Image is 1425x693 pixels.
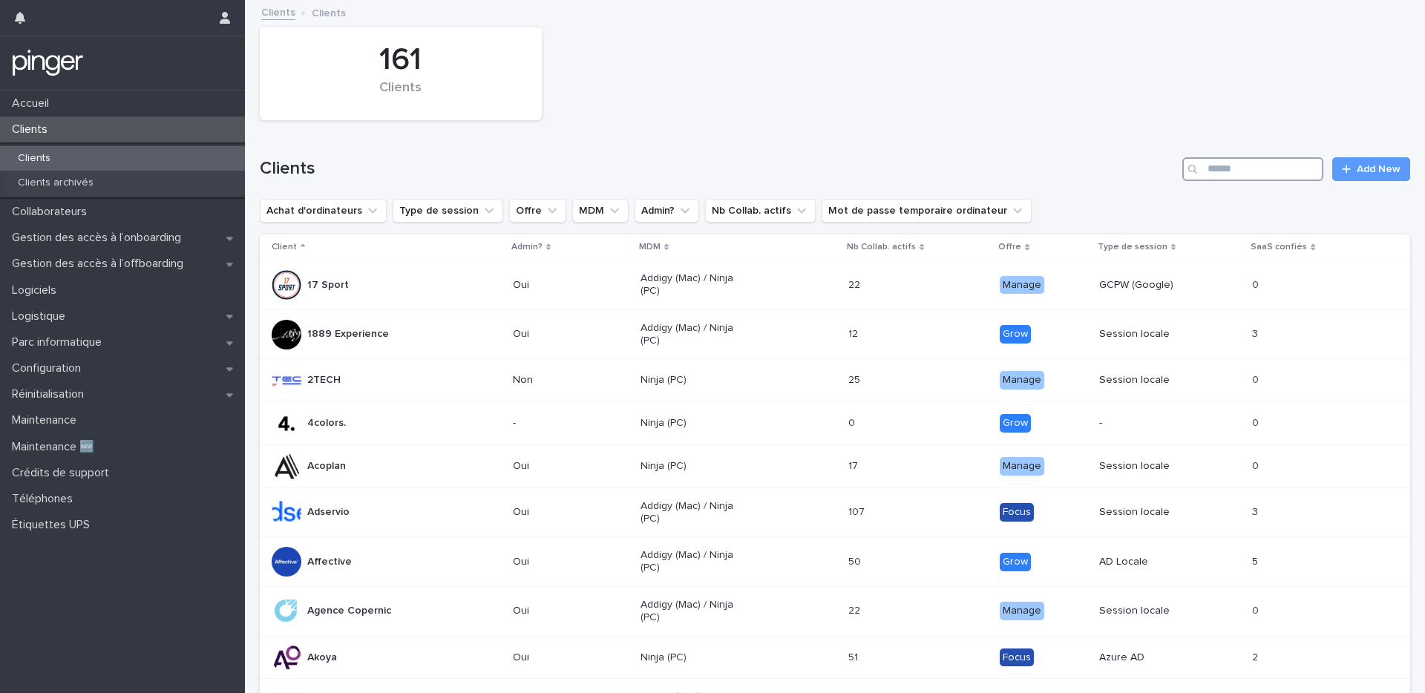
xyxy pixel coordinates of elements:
p: Gestion des accès à l’onboarding [6,231,193,245]
div: Grow [1000,553,1031,571]
p: 0 [1252,602,1262,617]
button: MDM [572,199,629,223]
p: Ninja (PC) [641,374,747,387]
p: Session locale [1099,328,1205,341]
p: Clients [6,152,62,165]
p: Collaborateurs [6,205,99,219]
p: Configuration [6,361,93,375]
a: Clients [261,3,295,20]
h1: Clients [260,158,1176,180]
p: Oui [513,506,619,519]
p: Azure AD [1099,651,1205,664]
div: 161 [285,42,517,79]
p: - [1099,417,1205,430]
p: Oui [513,328,619,341]
p: Parc informatique [6,335,114,349]
p: Logistique [6,309,77,323]
p: Addigy (Mac) / Ninja (PC) [641,549,747,574]
span: Add New [1357,164,1401,174]
p: 17 [848,457,861,473]
p: Crédits de support [6,466,121,480]
p: Addigy (Mac) / Ninja (PC) [641,322,747,347]
tr: 4colors.-Ninja (PC)00 Grow-00 [260,402,1410,445]
p: AD Locale [1099,556,1205,568]
p: 2 [1252,648,1261,664]
div: Search [1182,157,1323,181]
div: Manage [1000,371,1044,390]
tr: AkoyaOuiNinja (PC)5151 FocusAzure AD22 [260,636,1410,679]
p: MDM [639,239,661,255]
p: Session locale [1099,605,1205,617]
p: Addigy (Mac) / Ninja (PC) [641,500,747,525]
p: Maintenance 🆕 [6,440,106,454]
p: Session locale [1099,374,1205,387]
tr: Agence CopernicOuiAddigy (Mac) / Ninja (PC)2222 ManageSession locale00 [260,586,1410,636]
p: Admin? [511,239,543,255]
p: Maintenance [6,413,88,427]
p: Étiquettes UPS [6,518,102,532]
p: Oui [513,651,619,664]
p: Affective [307,556,352,568]
button: Achat d'ordinateurs [260,199,387,223]
p: Réinitialisation [6,387,96,401]
p: 0 [1252,276,1262,292]
p: Addigy (Mac) / Ninja (PC) [641,599,747,624]
tr: 2TECHNonNinja (PC)2525 ManageSession locale00 [260,359,1410,402]
p: 51 [848,648,861,664]
p: 50 [848,553,864,568]
button: Offre [509,199,566,223]
p: Agence Copernic [307,605,391,617]
div: Grow [1000,414,1031,433]
p: - [513,417,619,430]
p: Clients archivés [6,177,105,189]
button: Nb Collab. actifs [705,199,816,223]
p: Akoya [307,651,337,664]
p: 4colors. [307,417,346,430]
div: Grow [1000,325,1031,344]
p: Clients [6,122,59,137]
p: Oui [513,605,619,617]
p: Oui [513,556,619,568]
p: Type de session [1098,239,1167,255]
p: Addigy (Mac) / Ninja (PC) [641,272,747,298]
button: Type de session [393,199,503,223]
p: Session locale [1099,506,1205,519]
p: Clients [312,4,346,20]
tr: AffectiveOuiAddigy (Mac) / Ninja (PC)5050 GrowAD Locale55 [260,537,1410,587]
p: Ninja (PC) [641,417,747,430]
p: Téléphones [6,492,85,506]
p: 22 [848,602,863,617]
a: Add New [1332,157,1410,181]
p: 5 [1252,553,1261,568]
p: SaaS confiés [1251,239,1307,255]
p: 0 [1252,414,1262,430]
tr: AdservioOuiAddigy (Mac) / Ninja (PC)107107 FocusSession locale33 [260,487,1410,537]
p: Adservio [307,506,350,519]
p: 0 [1252,457,1262,473]
p: 2TECH [307,374,341,387]
p: 17 Sport [307,279,349,292]
p: Oui [513,279,619,292]
div: Manage [1000,602,1044,620]
div: Clients [285,80,517,111]
button: Mot de passe temporaire ordinateur [822,199,1032,223]
p: 0 [848,414,858,430]
div: Manage [1000,276,1044,295]
p: Offre [998,239,1021,255]
div: Manage [1000,457,1044,476]
p: Accueil [6,96,61,111]
p: 0 [1252,371,1262,387]
p: Acoplan [307,460,346,473]
p: Non [513,374,619,387]
p: 3 [1252,503,1261,519]
p: 12 [848,325,861,341]
p: Client [272,239,297,255]
p: Session locale [1099,460,1205,473]
p: Ninja (PC) [641,460,747,473]
div: Focus [1000,648,1034,667]
p: Ninja (PC) [641,651,747,664]
img: mTgBEunGTSyRkCgitkcU [12,48,84,78]
p: Logiciels [6,283,68,298]
button: Admin? [635,199,699,223]
tr: 17 SportOuiAddigy (Mac) / Ninja (PC)2222 ManageGCPW (Google)00 [260,260,1410,310]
